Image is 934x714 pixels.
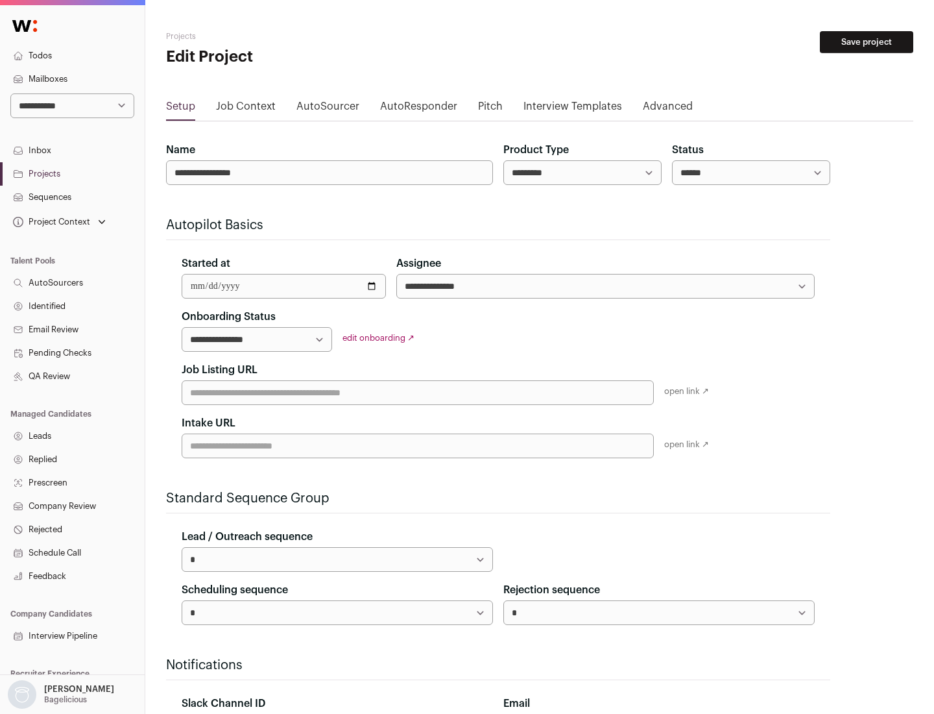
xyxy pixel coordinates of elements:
[643,99,693,119] a: Advanced
[478,99,503,119] a: Pitch
[216,99,276,119] a: Job Context
[182,309,276,325] label: Onboarding Status
[44,695,87,705] p: Bagelicious
[182,362,257,378] label: Job Listing URL
[166,31,415,42] h2: Projects
[10,217,90,227] div: Project Context
[44,684,114,695] p: [PERSON_NAME]
[182,529,313,545] label: Lead / Outreach sequence
[166,47,415,68] h1: Edit Project
[523,99,622,119] a: Interview Templates
[166,216,830,234] h2: Autopilot Basics
[166,142,195,158] label: Name
[296,99,359,119] a: AutoSourcer
[10,213,108,231] button: Open dropdown
[166,489,830,508] h2: Standard Sequence Group
[672,142,704,158] label: Status
[396,256,441,271] label: Assignee
[182,415,235,431] label: Intake URL
[342,334,414,342] a: edit onboarding ↗
[380,99,457,119] a: AutoResponder
[182,582,288,598] label: Scheduling sequence
[166,656,830,674] h2: Notifications
[8,680,36,709] img: nopic.png
[5,13,44,39] img: Wellfound
[166,99,195,119] a: Setup
[503,142,569,158] label: Product Type
[5,680,117,709] button: Open dropdown
[820,31,913,53] button: Save project
[182,256,230,271] label: Started at
[503,696,815,711] div: Email
[182,696,265,711] label: Slack Channel ID
[503,582,600,598] label: Rejection sequence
